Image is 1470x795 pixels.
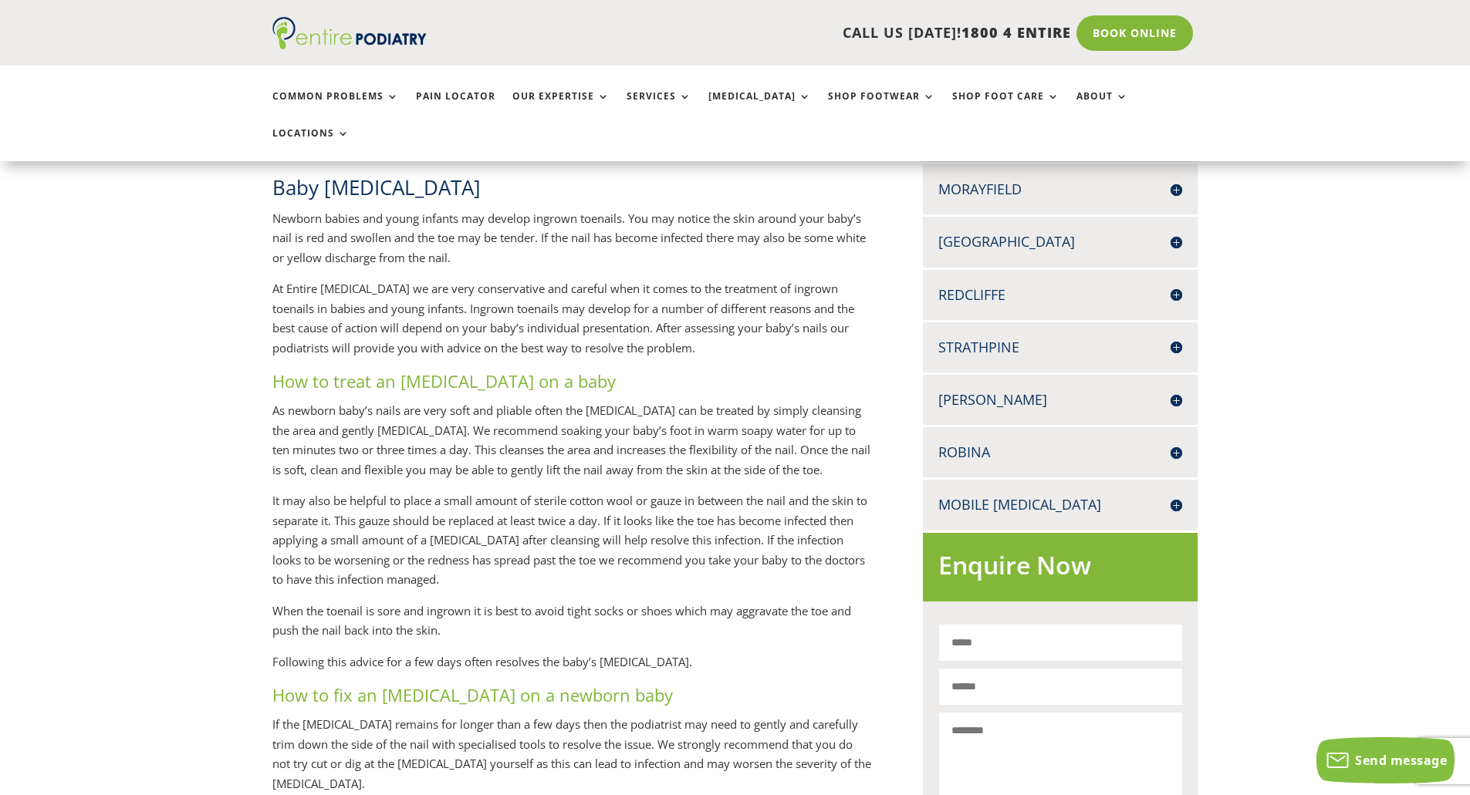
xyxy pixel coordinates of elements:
[272,128,350,161] a: Locations
[938,232,1182,251] h4: [GEOGRAPHIC_DATA]
[708,91,811,124] a: [MEDICAL_DATA]
[627,91,691,124] a: Services
[272,17,427,49] img: logo (1)
[828,91,935,124] a: Shop Footwear
[272,37,427,52] a: Entire Podiatry
[938,495,1182,514] h4: Mobile [MEDICAL_DATA]
[1316,737,1455,783] button: Send message
[961,23,1071,42] span: 1800 4 ENTIRE
[272,209,873,280] p: Newborn babies and young infants may develop ingrown toenails. You may notice the skin around you...
[272,683,873,715] h3: How to fix an [MEDICAL_DATA] on a newborn baby
[512,91,610,124] a: Our Expertise
[938,390,1182,409] h4: [PERSON_NAME]
[952,91,1059,124] a: Shop Foot Care
[938,338,1182,357] h4: Strathpine
[272,369,873,401] h3: How to treat an [MEDICAL_DATA] on a baby
[938,443,1182,462] h4: Robina
[272,601,873,652] p: When the toenail is sore and ingrown it is best to avoid tight socks or shoes which may aggravate...
[272,279,873,369] p: At Entire [MEDICAL_DATA] we are very conservative and careful when it comes to the treatment of i...
[938,548,1182,591] h2: Enquire Now
[272,91,399,124] a: Common Problems
[1076,15,1193,51] a: Book Online
[1076,91,1128,124] a: About
[486,23,1071,43] p: CALL US [DATE]!
[272,173,873,209] h2: Baby [MEDICAL_DATA]
[272,491,873,601] p: It may also be helpful to place a small amount of sterile cotton wool or gauze in between the nai...
[272,401,873,491] p: As newborn baby’s nails are very soft and pliable often the [MEDICAL_DATA] can be treated by simp...
[938,180,1182,199] h4: Morayfield
[938,285,1182,305] h4: Redcliffe
[1355,752,1447,769] span: Send message
[416,91,495,124] a: Pain Locator
[272,652,873,684] p: Following this advice for a few days often resolves the baby’s [MEDICAL_DATA].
